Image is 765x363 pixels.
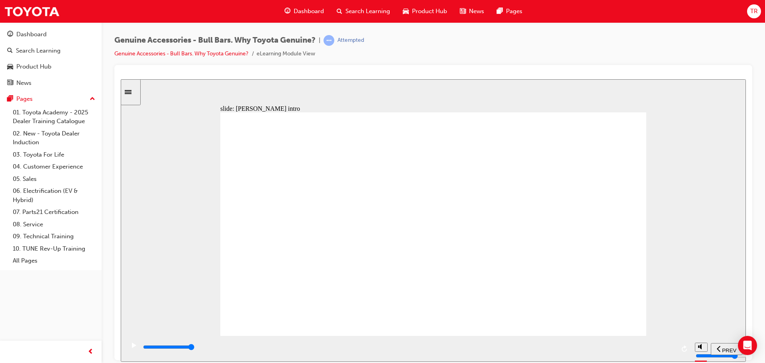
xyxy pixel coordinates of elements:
span: PREV [601,268,616,274]
span: pages-icon [497,6,503,16]
div: Search Learning [16,46,61,55]
button: Pages [3,92,98,106]
a: 03. Toyota For Life [10,149,98,161]
div: Dashboard [16,30,47,39]
span: Product Hub [412,7,447,16]
span: news-icon [460,6,466,16]
button: replay [558,264,570,276]
a: Product Hub [3,59,98,74]
a: News [3,76,98,90]
span: guage-icon [7,31,13,38]
nav: slide navigation [590,257,622,283]
a: Dashboard [3,27,98,42]
button: TR [747,4,761,18]
button: previous [590,264,622,276]
span: search-icon [337,6,342,16]
span: guage-icon [284,6,290,16]
button: DashboardSearch LearningProduct HubNews [3,26,98,92]
a: news-iconNews [453,3,490,20]
div: News [16,78,31,88]
button: volume [574,263,587,273]
input: slide progress [22,265,74,271]
a: 04. Customer Experience [10,161,98,173]
div: misc controls [574,257,586,283]
div: Open Intercom Messenger [738,336,757,355]
a: 01. Toyota Academy - 2025 Dealer Training Catalogue [10,106,98,128]
span: pages-icon [7,96,13,103]
div: playback controls [4,257,570,283]
span: search-icon [7,47,13,55]
a: car-iconProduct Hub [396,3,453,20]
a: 06. Electrification (EV & Hybrid) [10,185,98,206]
a: 10. TUNE Rev-Up Training [10,243,98,255]
span: car-icon [7,63,13,71]
button: play/pause [4,263,18,277]
img: Trak [4,2,60,20]
span: up-icon [90,94,95,104]
a: search-iconSearch Learning [330,3,396,20]
span: learningRecordVerb_ATTEMPT-icon [324,35,334,46]
a: All Pages [10,255,98,267]
div: Pages [16,94,33,104]
a: Genuine Accessories - Bull Bars. Why Toyota Genuine? [114,50,249,57]
input: volume [575,273,626,280]
span: Search Learning [345,7,390,16]
a: 05. Sales [10,173,98,185]
li: eLearning Module View [257,49,315,59]
a: 07. Parts21 Certification [10,206,98,218]
a: pages-iconPages [490,3,529,20]
span: Pages [506,7,522,16]
a: 02. New - Toyota Dealer Induction [10,128,98,149]
a: Search Learning [3,43,98,58]
span: news-icon [7,80,13,87]
a: guage-iconDashboard [278,3,330,20]
span: News [469,7,484,16]
a: 08. Service [10,218,98,231]
span: Dashboard [294,7,324,16]
div: Product Hub [16,62,51,71]
span: | [319,36,320,45]
a: 09. Technical Training [10,230,98,243]
span: Genuine Accessories - Bull Bars. Why Toyota Genuine? [114,36,316,45]
span: prev-icon [88,347,94,357]
div: Attempted [337,37,364,44]
span: TR [750,7,758,16]
span: car-icon [403,6,409,16]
